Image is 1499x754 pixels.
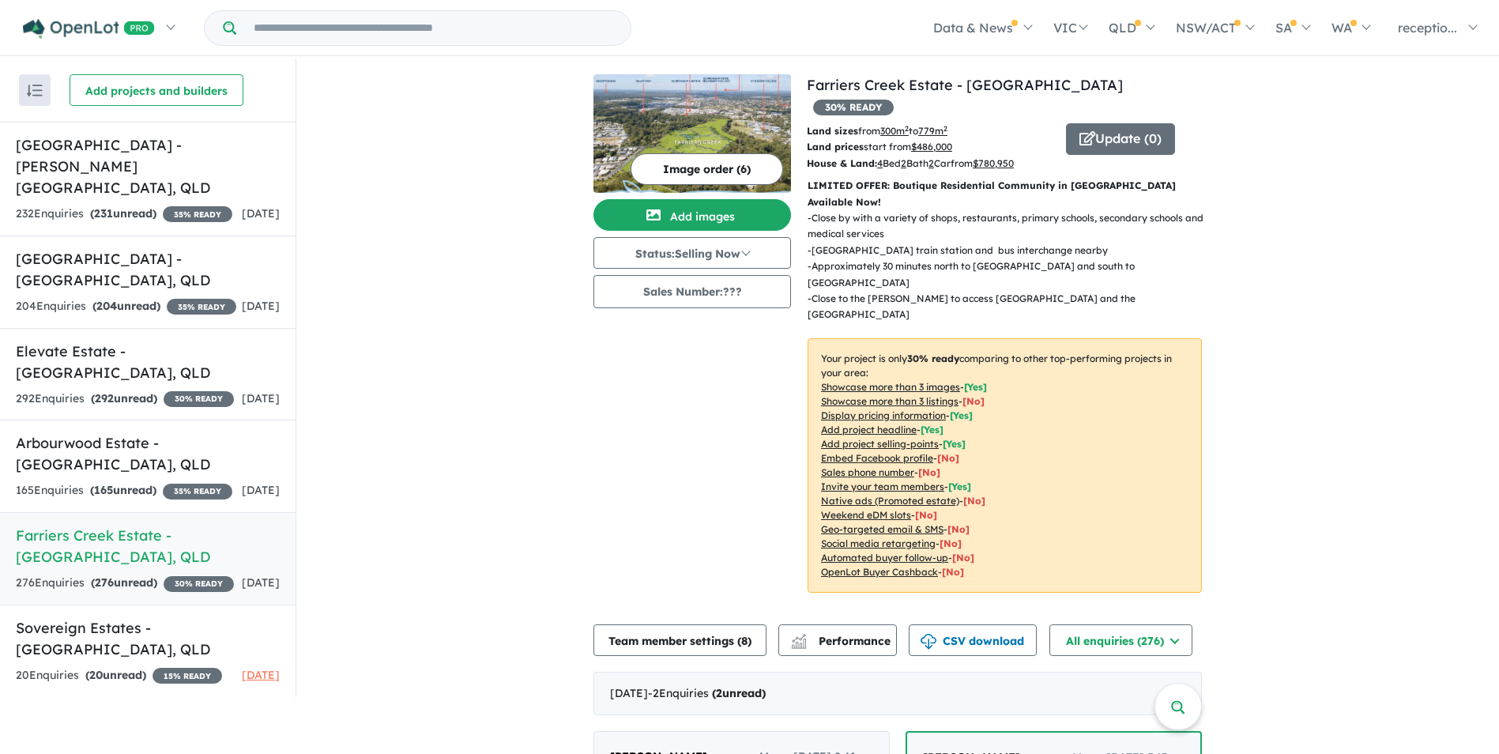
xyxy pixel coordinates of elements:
[242,483,280,497] span: [DATE]
[163,484,232,500] span: 35 % READY
[942,566,964,578] span: [No]
[807,157,877,169] b: House & Land:
[918,466,940,478] span: [ No ]
[95,391,114,405] span: 292
[807,156,1054,172] p: Bed Bath Car from
[85,668,146,682] strong: ( unread)
[918,125,947,137] u: 779 m
[821,481,944,492] u: Invite your team members
[821,438,939,450] u: Add project selling-points
[593,672,1202,716] div: [DATE]
[821,552,948,564] u: Automated buyer follow-up
[16,390,234,409] div: 292 Enquir ies
[937,452,959,464] span: [ No ]
[90,206,156,221] strong: ( unread)
[973,157,1014,169] u: $ 780,950
[90,483,156,497] strong: ( unread)
[164,391,234,407] span: 30 % READY
[808,338,1202,593] p: Your project is only comparing to other top-performing projects in your area: - - - - - - - - - -...
[16,481,232,500] div: 165 Enquir ies
[91,391,157,405] strong: ( unread)
[807,141,864,153] b: Land prices
[792,634,806,643] img: line-chart.svg
[877,157,883,169] u: 4
[1049,624,1192,656] button: All enquiries (276)
[947,523,970,535] span: [No]
[808,258,1215,291] p: - Approximately 30 minutes north to [GEOGRAPHIC_DATA] and south to [GEOGRAPHIC_DATA]
[943,438,966,450] span: [ Yes ]
[963,495,985,507] span: [No]
[909,125,947,137] span: to
[821,537,936,549] u: Social media retargeting
[821,409,946,421] u: Display pricing information
[808,210,1215,243] p: - Close by with a variety of shops, restaurants, primary schools, secondary schools and medical s...
[153,668,222,684] span: 15 % READY
[94,206,113,221] span: 231
[16,134,280,198] h5: [GEOGRAPHIC_DATA] - [PERSON_NAME][GEOGRAPHIC_DATA] , QLD
[89,668,103,682] span: 20
[901,157,906,169] u: 2
[821,424,917,435] u: Add project headline
[943,124,947,133] sup: 2
[593,237,791,269] button: Status:Selling Now
[962,395,985,407] span: [ No ]
[1398,20,1457,36] span: receptio...
[741,634,748,648] span: 8
[648,686,766,700] span: - 2 Enquir ies
[16,525,280,567] h5: Farriers Creek Estate - [GEOGRAPHIC_DATA] , QLD
[16,617,280,660] h5: Sovereign Estates - [GEOGRAPHIC_DATA] , QLD
[16,248,280,291] h5: [GEOGRAPHIC_DATA] - [GEOGRAPHIC_DATA] , QLD
[821,466,914,478] u: Sales phone number
[821,566,938,578] u: OpenLot Buyer Cashback
[808,243,1215,258] p: - [GEOGRAPHIC_DATA] train station and bus interchange nearby
[921,634,936,650] img: download icon
[905,124,909,133] sup: 2
[778,624,897,656] button: Performance
[16,574,234,593] div: 276 Enquir ies
[807,123,1054,139] p: from
[911,141,952,153] u: $ 486,000
[16,432,280,475] h5: Arbourwood Estate - [GEOGRAPHIC_DATA] , QLD
[948,481,971,492] span: [ Yes ]
[16,297,236,316] div: 204 Enquir ies
[821,452,933,464] u: Embed Facebook profile
[27,85,43,96] img: sort.svg
[242,391,280,405] span: [DATE]
[821,381,960,393] u: Showcase more than 3 images
[94,483,113,497] span: 165
[1066,123,1175,155] button: Update (0)
[807,125,858,137] b: Land sizes
[821,495,959,507] u: Native ads (Promoted estate)
[163,206,232,222] span: 35 % READY
[95,575,114,590] span: 276
[821,395,959,407] u: Showcase more than 3 listings
[712,686,766,700] strong: ( unread)
[952,552,974,564] span: [No]
[593,275,791,308] button: Sales Number:???
[70,74,243,106] button: Add projects and builders
[593,199,791,231] button: Add images
[242,299,280,313] span: [DATE]
[16,341,280,383] h5: Elevate Estate - [GEOGRAPHIC_DATA] , QLD
[821,523,943,535] u: Geo-targeted email & SMS
[807,76,1123,94] a: Farriers Creek Estate - [GEOGRAPHIC_DATA]
[23,19,155,39] img: Openlot PRO Logo White
[239,11,627,45] input: Try estate name, suburb, builder or developer
[167,299,236,315] span: 35 % READY
[808,291,1215,323] p: - Close to the [PERSON_NAME] to access [GEOGRAPHIC_DATA] and the [GEOGRAPHIC_DATA]
[92,299,160,313] strong: ( unread)
[793,634,891,648] span: Performance
[242,575,280,590] span: [DATE]
[242,206,280,221] span: [DATE]
[808,178,1202,210] p: LIMITED OFFER: Boutique Residential Community in [GEOGRAPHIC_DATA] Available Now!
[91,575,157,590] strong: ( unread)
[593,74,791,193] img: Farriers Creek Estate - Burpengary
[164,576,234,592] span: 30 % READY
[950,409,973,421] span: [ Yes ]
[791,639,807,649] img: bar-chart.svg
[631,153,783,185] button: Image order (6)
[716,686,722,700] span: 2
[242,668,280,682] span: [DATE]
[940,537,962,549] span: [No]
